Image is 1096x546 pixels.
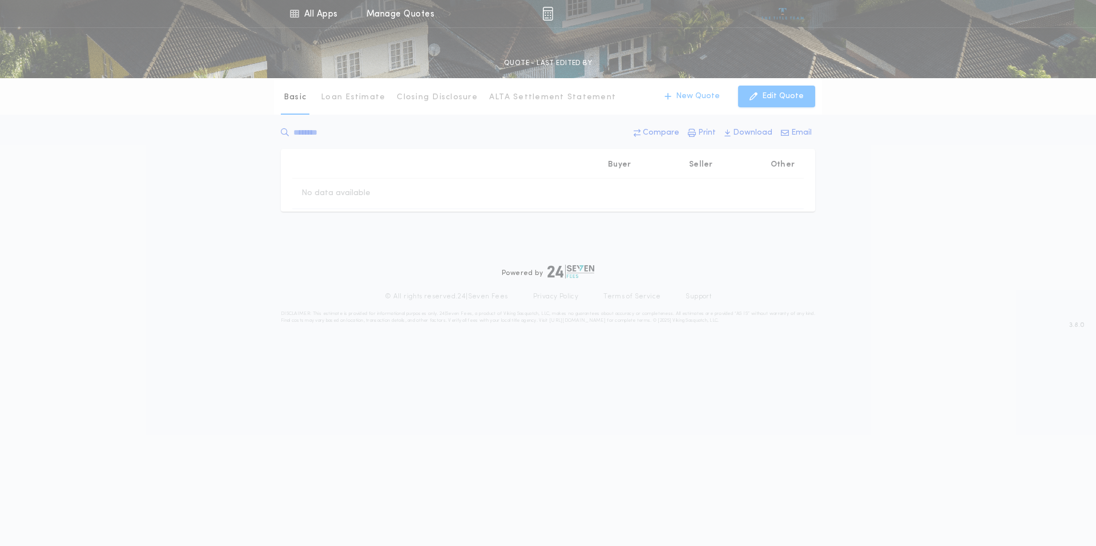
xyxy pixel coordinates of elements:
[686,292,711,301] a: Support
[771,159,795,171] p: Other
[504,58,592,69] p: QUOTE - LAST EDITED BY
[284,92,307,103] p: Basic
[738,86,815,107] button: Edit Quote
[385,292,508,301] p: © All rights reserved. 24|Seven Fees
[791,127,812,139] p: Email
[542,7,553,21] img: img
[689,159,713,171] p: Seller
[630,123,683,143] button: Compare
[643,127,679,139] p: Compare
[733,127,772,139] p: Download
[1069,320,1085,330] span: 3.8.0
[676,91,720,102] p: New Quote
[762,91,804,102] p: Edit Quote
[608,159,631,171] p: Buyer
[761,8,804,19] img: vs-icon
[721,123,776,143] button: Download
[397,92,478,103] p: Closing Disclosure
[653,86,731,107] button: New Quote
[281,310,815,324] p: DISCLAIMER: This estimate is provided for informational purposes only. 24|Seven Fees, a product o...
[603,292,660,301] a: Terms of Service
[321,92,385,103] p: Loan Estimate
[698,127,716,139] p: Print
[684,123,719,143] button: Print
[502,265,594,278] div: Powered by
[533,292,579,301] a: Privacy Policy
[547,265,594,278] img: logo
[549,318,606,323] a: [URL][DOMAIN_NAME]
[489,92,616,103] p: ALTA Settlement Statement
[777,123,815,143] button: Email
[292,179,380,208] td: No data available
